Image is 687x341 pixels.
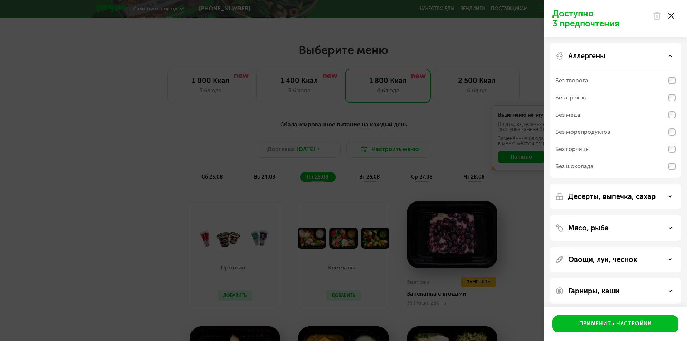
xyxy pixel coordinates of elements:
div: Без меда [555,111,580,119]
p: Аллергены [568,52,605,60]
div: Применить настройки [579,320,652,327]
div: Без морепродуктов [555,128,610,136]
div: Без орехов [555,93,586,102]
button: Применить настройки [552,315,678,332]
p: Мясо, рыба [568,224,609,232]
p: Гарниры, каши [568,287,619,295]
p: Десерты, выпечка, сахар [568,192,656,201]
div: Без горчицы [555,145,590,154]
div: Без шоколада [555,162,593,171]
p: Овощи, лук, чеснок [568,255,637,264]
div: Без творога [555,76,588,85]
p: Доступно 3 предпочтения [552,9,648,29]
